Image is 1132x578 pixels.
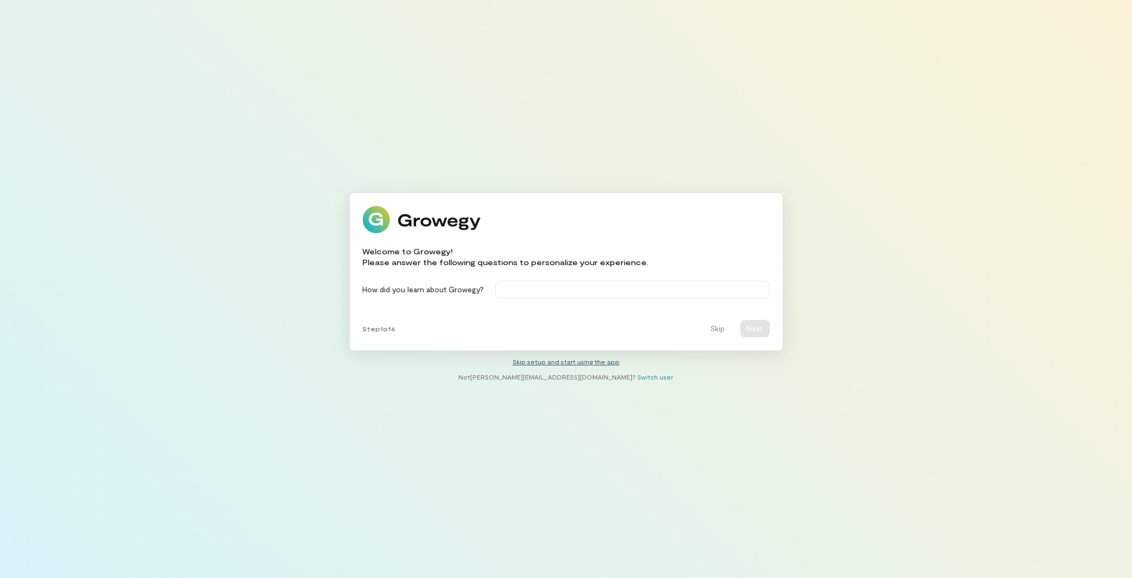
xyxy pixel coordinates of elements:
[459,373,636,381] span: Not [PERSON_NAME][EMAIL_ADDRESS][DOMAIN_NAME] ?
[363,324,396,333] span: Step 1 of 6
[363,206,481,233] img: Growegy logo
[638,373,674,381] a: Switch user
[363,246,649,268] div: Welcome to Growegy! Please answer the following questions to personalize your experience.
[704,320,732,337] button: Skip
[513,358,619,365] a: Skip setup and start using the app
[740,320,770,337] button: Next
[363,284,484,295] label: How did you learn about Growegy?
